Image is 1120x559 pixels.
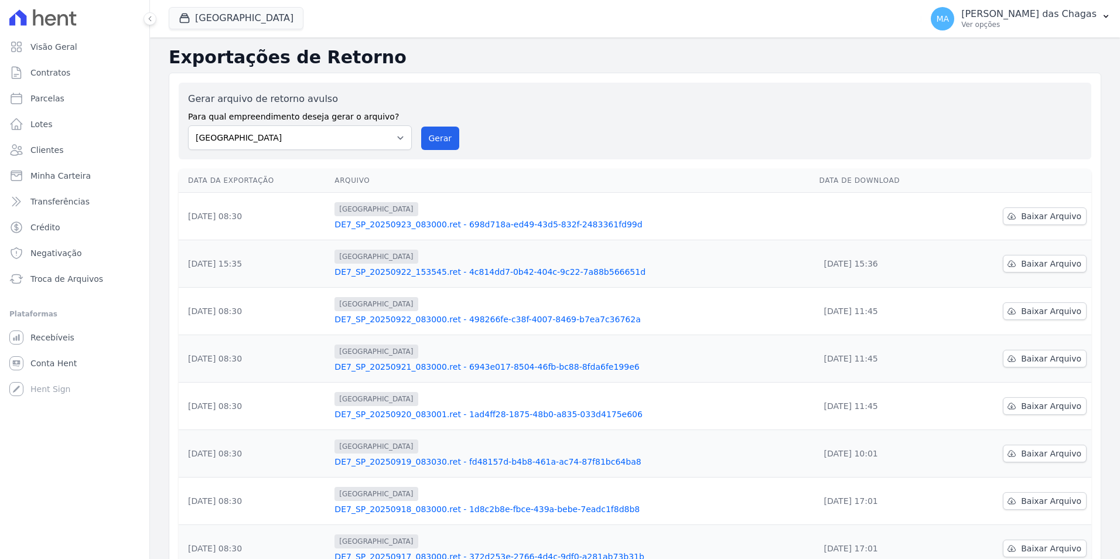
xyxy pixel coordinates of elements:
p: [PERSON_NAME] das Chagas [961,8,1097,20]
a: Baixar Arquivo [1003,445,1087,462]
td: [DATE] 08:30 [179,430,330,478]
a: Baixar Arquivo [1003,350,1087,367]
span: Transferências [30,196,90,207]
h2: Exportações de Retorno [169,47,1101,68]
span: [GEOGRAPHIC_DATA] [334,487,418,501]
span: Baixar Arquivo [1021,400,1081,412]
label: Gerar arquivo de retorno avulso [188,92,412,106]
span: [GEOGRAPHIC_DATA] [334,534,418,548]
td: [DATE] 11:45 [815,383,951,430]
div: Plataformas [9,307,140,321]
span: Negativação [30,247,82,259]
button: MA [PERSON_NAME] das Chagas Ver opções [921,2,1120,35]
a: DE7_SP_20250923_083000.ret - 698d718a-ed49-43d5-832f-2483361fd99d [334,219,810,230]
th: Data de Download [815,169,951,193]
span: Minha Carteira [30,170,91,182]
th: Arquivo [330,169,814,193]
span: Baixar Arquivo [1021,258,1081,270]
a: Visão Geral [5,35,145,59]
a: Baixar Arquivo [1003,492,1087,510]
a: Baixar Arquivo [1003,397,1087,415]
td: [DATE] 08:30 [179,383,330,430]
td: [DATE] 08:30 [179,335,330,383]
span: Clientes [30,144,63,156]
a: Crédito [5,216,145,239]
p: Ver opções [961,20,1097,29]
a: Baixar Arquivo [1003,540,1087,557]
a: DE7_SP_20250918_083000.ret - 1d8c2b8e-fbce-439a-bebe-7eadc1f8d8b8 [334,503,810,515]
a: DE7_SP_20250919_083030.ret - fd48157d-b4b8-461a-ac74-87f81bc64ba8 [334,456,810,468]
a: Minha Carteira [5,164,145,188]
td: [DATE] 08:30 [179,193,330,240]
td: [DATE] 17:01 [815,478,951,525]
span: Recebíveis [30,332,74,343]
span: Parcelas [30,93,64,104]
span: Lotes [30,118,53,130]
td: [DATE] 11:45 [815,335,951,383]
span: [GEOGRAPHIC_DATA] [334,392,418,406]
span: Crédito [30,221,60,233]
a: DE7_SP_20250920_083001.ret - 1ad4ff28-1875-48b0-a835-033d4175e606 [334,408,810,420]
span: Contratos [30,67,70,79]
span: [GEOGRAPHIC_DATA] [334,202,418,216]
span: Visão Geral [30,41,77,53]
a: Baixar Arquivo [1003,207,1087,225]
a: Recebíveis [5,326,145,349]
span: Baixar Arquivo [1021,543,1081,554]
a: Transferências [5,190,145,213]
td: [DATE] 15:35 [179,240,330,288]
span: Baixar Arquivo [1021,495,1081,507]
a: Conta Hent [5,352,145,375]
td: [DATE] 10:01 [815,430,951,478]
a: Clientes [5,138,145,162]
label: Para qual empreendimento deseja gerar o arquivo? [188,106,412,123]
span: Baixar Arquivo [1021,210,1081,222]
button: Gerar [421,127,460,150]
a: Troca de Arquivos [5,267,145,291]
a: DE7_SP_20250922_083000.ret - 498266fe-c38f-4007-8469-b7ea7c36762a [334,313,810,325]
td: [DATE] 08:30 [179,478,330,525]
a: Baixar Arquivo [1003,255,1087,272]
button: [GEOGRAPHIC_DATA] [169,7,303,29]
td: [DATE] 08:30 [179,288,330,335]
span: Troca de Arquivos [30,273,103,285]
td: [DATE] 15:36 [815,240,951,288]
span: [GEOGRAPHIC_DATA] [334,439,418,454]
a: Contratos [5,61,145,84]
span: MA [936,15,949,23]
span: Baixar Arquivo [1021,448,1081,459]
td: [DATE] 11:45 [815,288,951,335]
span: Baixar Arquivo [1021,353,1081,364]
a: Negativação [5,241,145,265]
span: [GEOGRAPHIC_DATA] [334,297,418,311]
span: Baixar Arquivo [1021,305,1081,317]
span: [GEOGRAPHIC_DATA] [334,345,418,359]
th: Data da Exportação [179,169,330,193]
a: DE7_SP_20250922_153545.ret - 4c814dd7-0b42-404c-9c22-7a88b566651d [334,266,810,278]
span: Conta Hent [30,357,77,369]
a: Lotes [5,113,145,136]
span: [GEOGRAPHIC_DATA] [334,250,418,264]
a: Baixar Arquivo [1003,302,1087,320]
a: DE7_SP_20250921_083000.ret - 6943e017-8504-46fb-bc88-8fda6fe199e6 [334,361,810,373]
a: Parcelas [5,87,145,110]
